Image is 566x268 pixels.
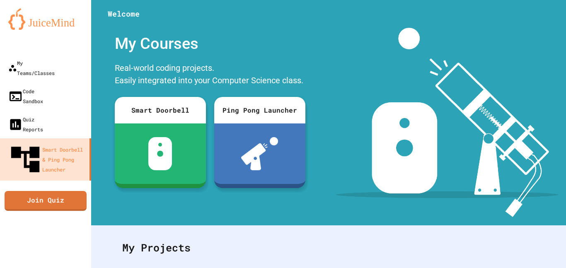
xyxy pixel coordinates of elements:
[8,58,55,78] div: My Teams/Classes
[8,8,83,30] img: logo-orange.svg
[148,137,172,170] img: sdb-white.svg
[111,60,310,91] div: Real-world coding projects. Easily integrated into your Computer Science class.
[8,114,43,134] div: Quiz Reports
[8,86,43,106] div: Code Sandbox
[241,137,278,170] img: ppl-with-ball.png
[5,191,87,211] a: Join Quiz
[336,28,558,217] img: banner-image-my-projects.png
[114,232,543,264] div: My Projects
[8,142,86,176] div: Smart Doorbell & Ping Pong Launcher
[115,97,206,123] div: Smart Doorbell
[214,97,305,123] div: Ping Pong Launcher
[111,28,310,60] div: My Courses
